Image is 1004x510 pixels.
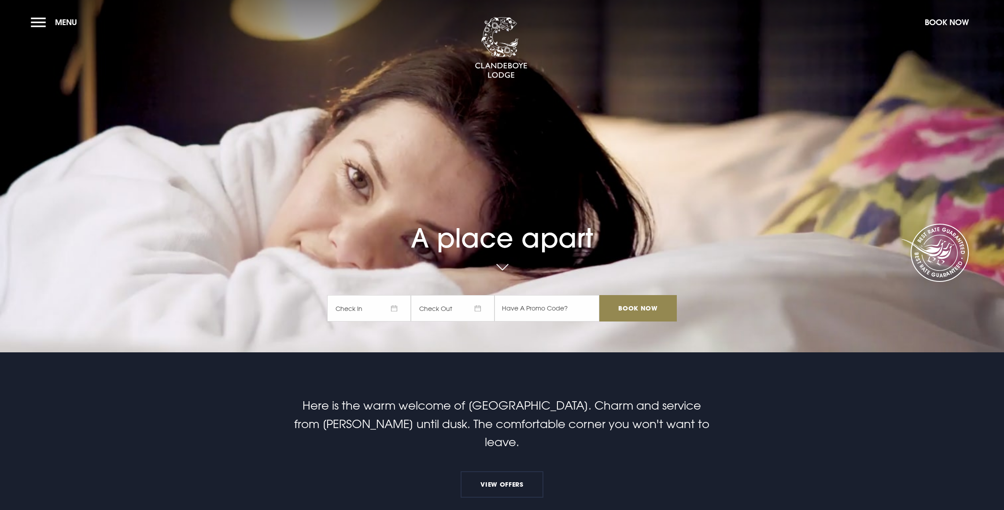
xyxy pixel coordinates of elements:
h1: A place apart [327,192,677,254]
button: Book Now [920,13,973,32]
span: Check Out [411,295,495,322]
input: Book Now [599,295,677,322]
a: View Offers [461,471,543,498]
p: Here is the warm welcome of [GEOGRAPHIC_DATA]. Charm and service from [PERSON_NAME] until dusk. T... [292,396,712,451]
img: Clandeboye Lodge [475,17,528,79]
input: Have A Promo Code? [495,295,599,322]
span: Check In [327,295,411,322]
button: Menu [31,13,81,32]
span: Menu [55,17,77,27]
